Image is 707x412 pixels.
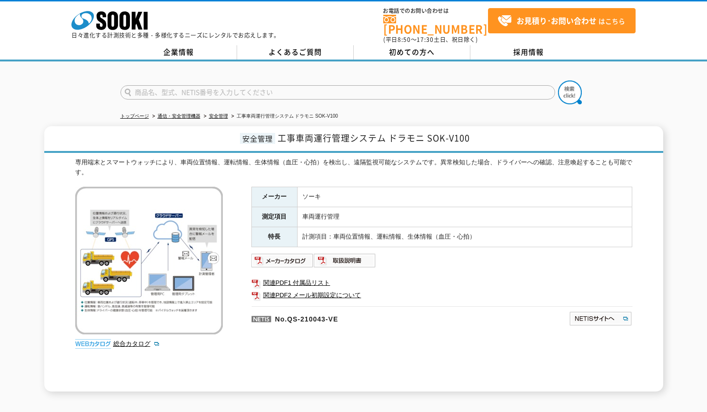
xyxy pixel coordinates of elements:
a: 取扱説明書 [314,259,376,266]
img: メーカーカタログ [251,253,314,268]
img: 工事車両運行管理システム ドラモニ SOK-V100 [75,187,223,334]
th: メーカー [251,187,297,207]
td: ソーキ [297,187,632,207]
img: webカタログ [75,339,111,349]
a: よくあるご質問 [237,45,354,60]
a: 通信・安全管理機器 [158,113,200,119]
p: No.QS-210043-VE [251,306,477,329]
a: 関連PDF2 メール初期設定について [251,289,632,301]
a: 採用情報 [470,45,587,60]
li: 工事車両運行管理システム ドラモニ SOK-V100 [229,111,338,121]
a: メーカーカタログ [251,259,314,266]
a: 関連PDF1 付属品リスト [251,277,632,289]
a: 初めての方へ [354,45,470,60]
span: 8:50 [398,35,411,44]
a: 安全管理 [209,113,228,119]
span: 工事車両運行管理システム ドラモニ SOK-V100 [278,131,470,144]
span: 安全管理 [240,133,275,144]
strong: お見積り･お問い合わせ [517,15,597,26]
th: 特長 [251,227,297,247]
th: 測定項目 [251,207,297,227]
p: 日々進化する計測技術と多種・多様化するニーズにレンタルでお応えします。 [71,32,280,38]
span: (平日 ～ 土日、祝日除く) [383,35,478,44]
td: 計測項目：車両位置情報、運転情報、生体情報（血圧・心拍） [297,227,632,247]
span: はこちら [498,14,625,28]
td: 車両運行管理 [297,207,632,227]
a: トップページ [120,113,149,119]
a: 企業情報 [120,45,237,60]
span: 17:30 [417,35,434,44]
input: 商品名、型式、NETIS番号を入力してください [120,85,555,100]
img: NETISサイトへ [569,311,632,326]
img: 取扱説明書 [314,253,376,268]
div: 専用端末とスマートウォッチにより、車両位置情報、運転情報、生体情報（血圧・心拍）を検出し、遠隔監視可能なシステムです。異常検知した場合、ドライバーへの確認、注意喚起することも可能です。 [75,158,632,178]
img: btn_search.png [558,80,582,104]
span: お電話でのお問い合わせは [383,8,488,14]
a: 総合カタログ [113,340,160,347]
span: 初めての方へ [389,47,435,57]
a: [PHONE_NUMBER] [383,15,488,34]
a: お見積り･お問い合わせはこちら [488,8,636,33]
